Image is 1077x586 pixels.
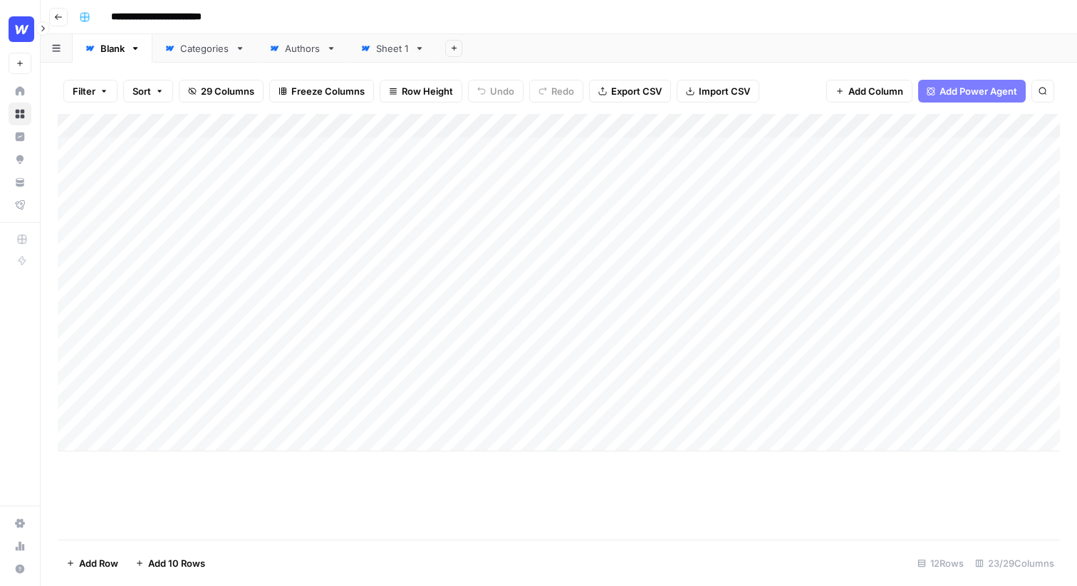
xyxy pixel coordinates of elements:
[79,556,118,570] span: Add Row
[180,41,229,56] div: Categories
[148,556,205,570] span: Add 10 Rows
[9,558,31,580] button: Help + Support
[402,84,453,98] span: Row Height
[551,84,574,98] span: Redo
[9,148,31,171] a: Opportunities
[589,80,671,103] button: Export CSV
[468,80,524,103] button: Undo
[699,84,750,98] span: Import CSV
[152,34,257,63] a: Categories
[285,41,321,56] div: Authors
[9,16,34,42] img: Webflow Logo
[123,80,173,103] button: Sort
[348,34,437,63] a: Sheet 1
[257,34,348,63] a: Authors
[9,125,31,148] a: Insights
[969,552,1060,575] div: 23/29 Columns
[9,80,31,103] a: Home
[9,171,31,194] a: Your Data
[9,194,31,216] a: Flightpath
[291,84,365,98] span: Freeze Columns
[9,103,31,125] a: Browse
[132,84,151,98] span: Sort
[848,84,903,98] span: Add Column
[127,552,214,575] button: Add 10 Rows
[201,84,254,98] span: 29 Columns
[9,512,31,535] a: Settings
[100,41,125,56] div: Blank
[940,84,1017,98] span: Add Power Agent
[912,552,969,575] div: 12 Rows
[529,80,583,103] button: Redo
[826,80,912,103] button: Add Column
[376,41,409,56] div: Sheet 1
[611,84,662,98] span: Export CSV
[73,34,152,63] a: Blank
[490,84,514,98] span: Undo
[73,84,95,98] span: Filter
[179,80,264,103] button: 29 Columns
[9,11,31,47] button: Workspace: Webflow
[58,552,127,575] button: Add Row
[918,80,1026,103] button: Add Power Agent
[9,535,31,558] a: Usage
[677,80,759,103] button: Import CSV
[269,80,374,103] button: Freeze Columns
[63,80,118,103] button: Filter
[380,80,462,103] button: Row Height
